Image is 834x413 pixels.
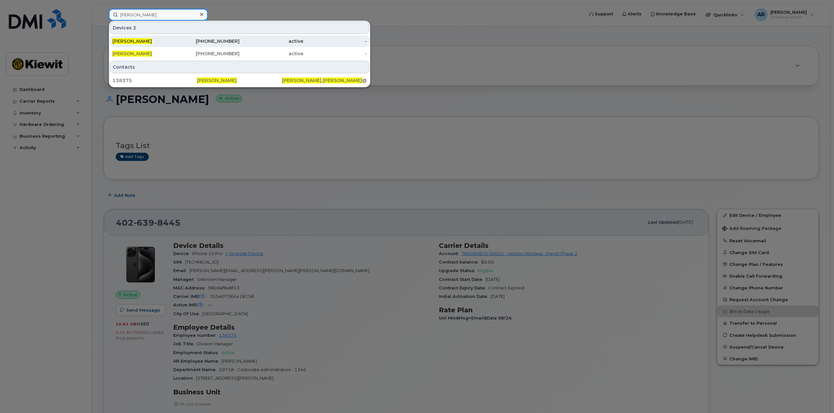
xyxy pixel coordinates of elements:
span: [PERSON_NAME] [112,51,152,57]
span: [PERSON_NAME] [323,77,362,83]
a: 138375[PERSON_NAME][PERSON_NAME].[PERSON_NAME]@[PERSON_NAME][DOMAIN_NAME] [110,75,369,86]
iframe: Messenger Launcher [806,385,829,408]
div: Contacts [110,61,369,73]
div: Devices [110,22,369,34]
div: - [303,38,367,44]
div: . @[PERSON_NAME][DOMAIN_NAME] [282,77,367,84]
div: active [240,38,303,44]
span: [PERSON_NAME] [282,77,322,83]
span: [PERSON_NAME] [197,77,237,83]
div: [PHONE_NUMBER] [176,38,240,44]
span: 2 [133,25,136,31]
span: [PERSON_NAME] [112,38,152,44]
div: active [240,50,303,57]
div: - [303,50,367,57]
div: [PHONE_NUMBER] [176,50,240,57]
a: [PERSON_NAME][PHONE_NUMBER]active- [110,35,369,47]
div: 138375 [112,77,197,84]
a: [PERSON_NAME][PHONE_NUMBER]active- [110,48,369,60]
